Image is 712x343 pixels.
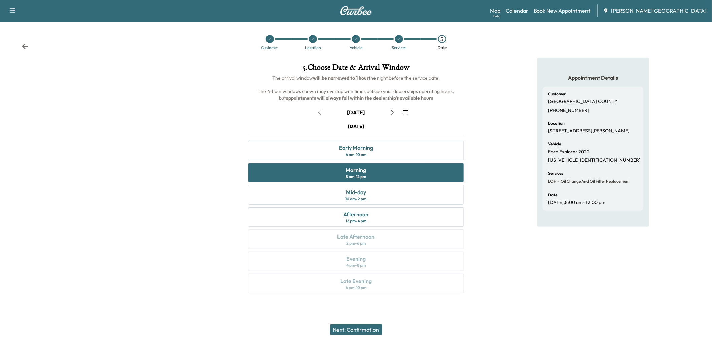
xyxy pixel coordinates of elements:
h1: 5 . Choose Date & Arrival Window [243,63,469,75]
span: - [556,178,559,185]
div: Early Morning [339,144,373,152]
span: The arrival window the night before the service date. The 4-hour windows shown may overlap with t... [258,75,455,101]
div: Vehicle [350,46,362,50]
b: appointments will always fall within the dealership's available hours [286,95,433,101]
span: LOF [548,179,556,184]
div: 6 am - 10 am [346,152,366,157]
span: Oil Change and Oil Filter Replacement [559,179,630,184]
p: [PHONE_NUMBER] [548,108,589,114]
h6: Customer [548,92,566,96]
h6: Services [548,171,563,175]
p: Ford Explorer 2022 [548,149,590,155]
div: Date [438,46,447,50]
div: 12 pm - 4 pm [346,218,366,224]
div: Mid-day [346,188,366,196]
h5: Appointment Details [543,74,644,81]
p: [STREET_ADDRESS][PERSON_NAME] [548,128,630,134]
div: Back [22,43,28,50]
p: [DATE] , 8:00 am - 12:00 pm [548,200,605,206]
div: 5 [438,35,446,43]
div: Location [305,46,321,50]
div: [DATE] [347,109,365,116]
h6: Date [548,193,557,197]
p: [US_VEHICLE_IDENTIFICATION_NUMBER] [548,157,641,163]
a: MapBeta [490,7,500,15]
a: Book New Appointment [534,7,591,15]
h6: Location [548,121,565,125]
span: [PERSON_NAME][GEOGRAPHIC_DATA] [611,7,707,15]
div: [DATE] [348,123,364,130]
a: Calendar [506,7,528,15]
div: Customer [261,46,279,50]
div: 8 am - 12 pm [346,174,366,179]
b: will be narrowed to 1 hour [313,75,369,81]
div: Beta [493,14,500,19]
img: Curbee Logo [340,6,372,15]
div: 10 am - 2 pm [345,196,366,202]
div: Afternoon [343,210,368,218]
h6: Vehicle [548,142,561,146]
button: Next: Confirmation [330,324,382,335]
div: Morning [346,166,366,174]
div: Services [392,46,406,50]
p: [GEOGRAPHIC_DATA] COUNTY [548,99,617,105]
